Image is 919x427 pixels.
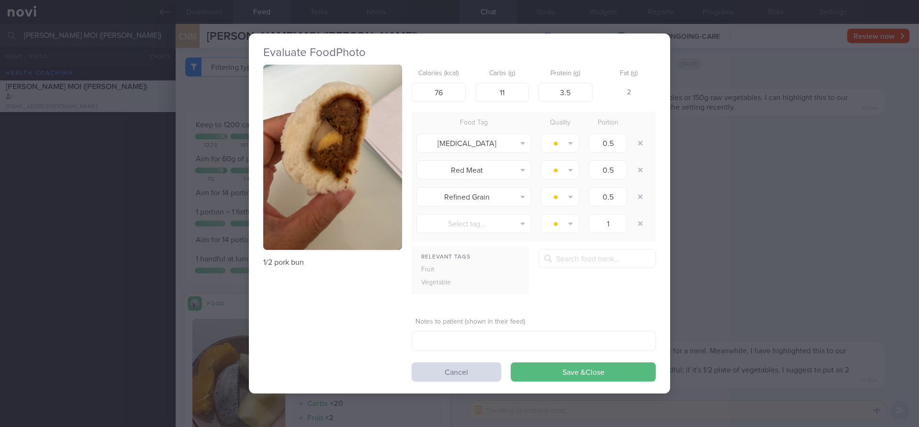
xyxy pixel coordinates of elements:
[412,116,536,130] div: Food Tag
[589,134,627,153] input: 1.0
[475,83,529,102] input: 33
[412,263,473,277] div: Fruit
[589,187,627,206] input: 1.0
[415,318,652,326] label: Notes to patient (shown in their feed)
[416,134,531,153] button: [MEDICAL_DATA]
[542,69,589,78] label: Protein (g)
[606,69,652,78] label: Fat (g)
[584,116,632,130] div: Portion
[416,160,531,180] button: Red Meat
[263,65,402,250] img: 1/2 pork bun
[263,258,402,267] p: 1/2 pork bun
[538,83,593,102] input: 9
[589,214,627,233] input: 1.0
[538,249,656,268] input: Search food bank...
[511,362,656,382] button: Save &Close
[412,83,466,102] input: 250
[263,45,656,60] h2: Evaluate Food Photo
[479,69,526,78] label: Carbs (g)
[416,214,531,233] button: Select tag...
[412,251,529,263] div: Relevant Tags
[415,69,462,78] label: Calories (kcal)
[416,187,531,206] button: Refined Grain
[536,116,584,130] div: Quality
[589,160,627,180] input: 1.0
[412,276,473,290] div: Vegetable
[412,362,501,382] button: Cancel
[602,83,656,103] div: 2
